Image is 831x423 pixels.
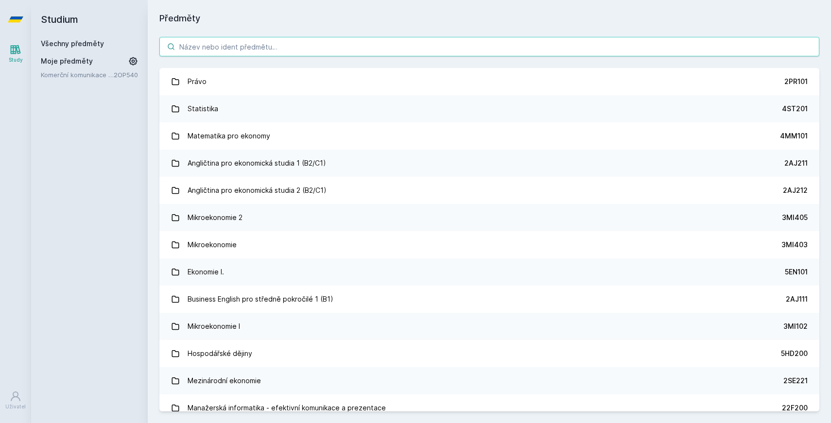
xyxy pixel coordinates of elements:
[188,99,218,118] div: Statistika
[188,317,240,336] div: Mikroekonomie I
[188,371,261,390] div: Mezinárodní ekonomie
[159,367,819,394] a: Mezinárodní ekonomie 2SE221
[2,39,29,68] a: Study
[782,213,808,222] div: 3MI405
[159,150,819,177] a: Angličtina pro ekonomická studia 1 (B2/C1) 2AJ211
[188,344,252,363] div: Hospodářské dějiny
[41,70,114,80] a: Komerční komunikace a jejich efektivnost
[188,181,327,200] div: Angličtina pro ekonomická studia 2 (B2/C1)
[159,340,819,367] a: Hospodářské dějiny 5HD200
[785,267,808,277] div: 5EN101
[188,262,224,282] div: Ekonomie I.
[9,56,23,64] div: Study
[188,235,237,254] div: Mikroekonomie
[782,403,808,413] div: 22F200
[188,126,270,146] div: Matematika pro ekonomy
[781,240,808,250] div: 3MI403
[5,403,26,410] div: Uživatel
[114,71,138,79] a: 2OP540
[781,349,808,358] div: 5HD200
[159,37,819,56] input: Název nebo ident předmětu…
[784,158,808,168] div: 2AJ211
[784,77,808,86] div: 2PR101
[159,12,819,25] h1: Předměty
[159,122,819,150] a: Matematika pro ekonomy 4MM101
[159,68,819,95] a: Právo 2PR101
[188,208,242,227] div: Mikroekonomie 2
[159,286,819,313] a: Business English pro středně pokročilé 1 (B1) 2AJ111
[159,95,819,122] a: Statistika 4ST201
[786,294,808,304] div: 2AJ111
[2,386,29,415] a: Uživatel
[783,186,808,195] div: 2AJ212
[41,39,104,48] a: Všechny předměty
[783,321,808,331] div: 3MI102
[159,258,819,286] a: Ekonomie I. 5EN101
[159,394,819,422] a: Manažerská informatika - efektivní komunikace a prezentace 22F200
[780,131,808,141] div: 4MM101
[159,177,819,204] a: Angličtina pro ekonomická studia 2 (B2/C1) 2AJ212
[782,104,808,114] div: 4ST201
[783,376,808,386] div: 2SE221
[188,398,386,418] div: Manažerská informatika - efektivní komunikace a prezentace
[188,72,207,91] div: Právo
[188,289,333,309] div: Business English pro středně pokročilé 1 (B1)
[159,204,819,231] a: Mikroekonomie 2 3MI405
[159,313,819,340] a: Mikroekonomie I 3MI102
[188,153,326,173] div: Angličtina pro ekonomická studia 1 (B2/C1)
[41,56,93,66] span: Moje předměty
[159,231,819,258] a: Mikroekonomie 3MI403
